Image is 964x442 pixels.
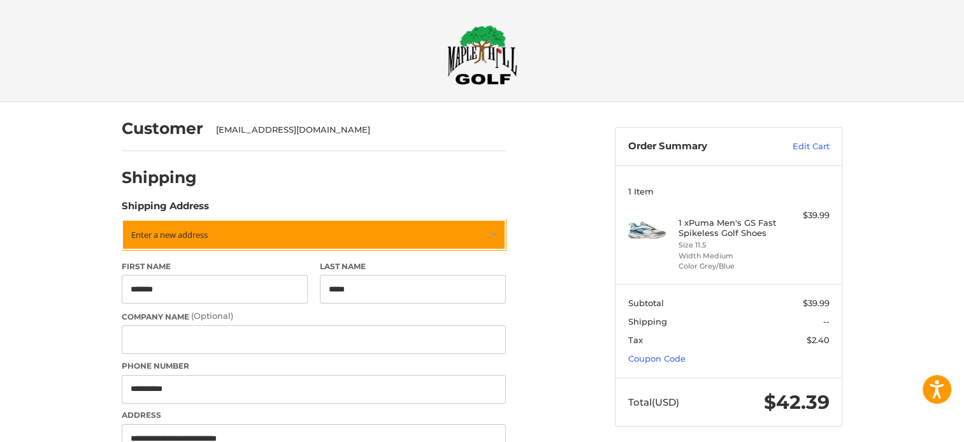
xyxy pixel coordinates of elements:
span: -- [823,316,830,327]
h4: 1 x Puma Men's GS Fast Spikeless Golf Shoes [679,217,776,239]
legend: Shipping Address [122,199,209,219]
div: $39.99 [779,209,830,222]
label: Address [122,409,506,421]
label: Company Name [122,310,506,323]
label: Last Name [320,261,506,272]
h2: Shipping [122,168,197,188]
span: Total (USD) [628,396,679,408]
div: [EMAIL_ADDRESS][DOMAIN_NAME] [216,124,494,136]
label: First Name [122,261,308,272]
span: $39.99 [803,298,830,308]
label: Phone Number [122,360,506,372]
span: Shipping [628,316,667,327]
li: Color Grey/Blue [679,261,776,272]
h3: 1 Item [628,186,830,196]
a: Edit Cart [765,140,830,153]
span: Enter a new address [131,229,208,240]
li: Size 11.5 [679,240,776,251]
span: $42.39 [764,390,830,414]
h3: Order Summary [628,140,765,153]
span: Subtotal [628,298,664,308]
li: Width Medium [679,251,776,262]
small: (Optional) [191,311,233,321]
a: Enter or select a different address [122,219,506,250]
h2: Customer [122,119,203,138]
span: $2.40 [807,335,830,345]
span: Tax [628,335,643,345]
img: Maple Hill Golf [447,25,517,85]
a: Coupon Code [628,353,686,364]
